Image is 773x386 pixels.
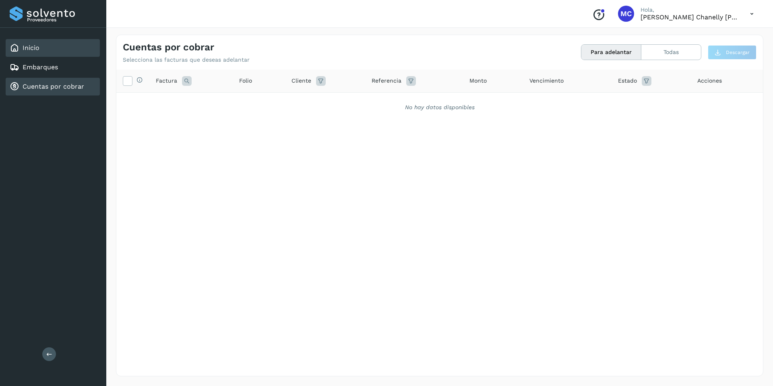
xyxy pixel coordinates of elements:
[291,77,311,85] span: Cliente
[697,77,722,85] span: Acciones
[529,77,564,85] span: Vencimiento
[23,63,58,71] a: Embarques
[6,39,100,57] div: Inicio
[641,13,737,21] p: Monica Chanelly Pérez Avendaño
[708,45,756,60] button: Descargar
[641,45,701,60] button: Todas
[469,77,487,85] span: Monto
[618,77,637,85] span: Estado
[156,77,177,85] span: Factura
[726,49,750,56] span: Descargar
[239,77,252,85] span: Folio
[23,83,84,90] a: Cuentas por cobrar
[641,6,737,13] p: Hola,
[127,103,752,112] div: No hay datos disponibles
[6,78,100,95] div: Cuentas por cobrar
[23,44,39,52] a: Inicio
[372,77,401,85] span: Referencia
[6,58,100,76] div: Embarques
[123,56,250,63] p: Selecciona las facturas que deseas adelantar
[581,45,641,60] button: Para adelantar
[27,17,97,23] p: Proveedores
[123,42,214,53] h4: Cuentas por cobrar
